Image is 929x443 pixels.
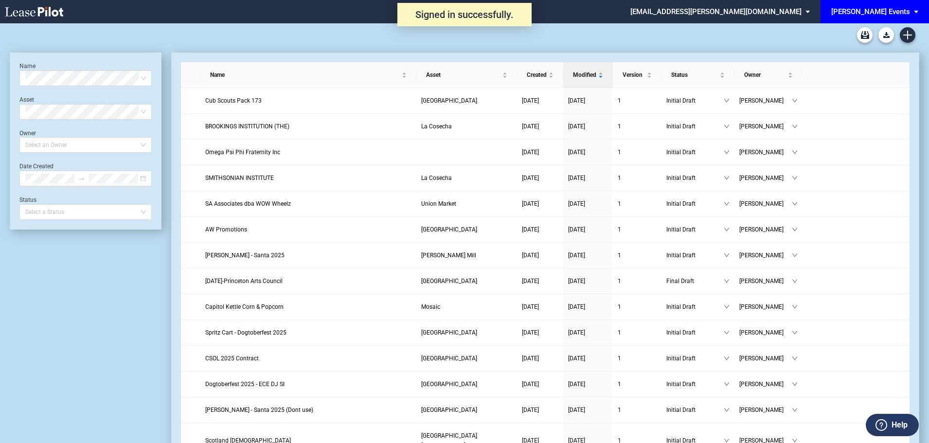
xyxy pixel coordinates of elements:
span: 1 [618,149,621,156]
span: down [724,149,730,155]
a: 1 [618,302,657,312]
span: [DATE] [568,329,585,336]
span: 1 [618,381,621,388]
span: Princeton Shopping Center [421,278,477,284]
a: SA Associates dba WOW Wheelz [205,199,411,209]
span: [PERSON_NAME] [739,199,792,209]
a: [DATE] [522,302,558,312]
a: [DATE] [522,354,558,363]
span: [PERSON_NAME] [739,96,792,106]
span: SMITHSONIAN INSTITUTE [205,175,274,181]
a: [DATE] [568,173,608,183]
a: [PERSON_NAME] - Santa 2025 (Dont use) [205,405,411,415]
a: 1 [618,199,657,209]
span: Edwin McCora - Santa 2025 (Dont use) [205,407,313,413]
a: [DATE] [522,379,558,389]
span: 1 [618,200,621,207]
span: Initial Draft [666,147,724,157]
th: Created [517,62,563,88]
a: Mosaic [421,302,512,312]
span: Version [623,70,645,80]
a: [DATE] [522,405,558,415]
a: 1 [618,147,657,157]
a: [GEOGRAPHIC_DATA] [421,405,512,415]
span: [DATE] [522,355,539,362]
a: [GEOGRAPHIC_DATA] [421,354,512,363]
span: down [792,98,798,104]
span: 1 [618,226,621,233]
span: Initial Draft [666,122,724,131]
span: [PERSON_NAME] [739,302,792,312]
a: [GEOGRAPHIC_DATA] [421,328,512,337]
span: Asset [426,70,500,80]
span: SA Associates dba WOW Wheelz [205,200,291,207]
div: Signed in successfully. [397,3,532,26]
a: [PERSON_NAME] Mill [421,250,512,260]
a: [DATE] [522,173,558,183]
a: [DATE] [568,302,608,312]
span: Final Draft [666,276,724,286]
span: Atherton Mill [421,252,476,259]
th: Status [661,62,734,88]
a: [GEOGRAPHIC_DATA] [421,225,512,234]
span: down [792,304,798,310]
a: AW Promotions [205,225,411,234]
span: Dogtoberfest 2025 - ECE DJ SI [205,381,285,388]
span: 1 [618,329,621,336]
span: Modified [573,70,596,80]
a: 1 [618,354,657,363]
a: 1 [618,276,657,286]
span: [DATE] [522,200,539,207]
a: [DATE] [568,96,608,106]
a: [DATE] [568,328,608,337]
span: [DATE] [568,355,585,362]
a: [DATE] [568,122,608,131]
span: [DATE] [522,97,539,104]
span: 1 [618,278,621,284]
th: Modified [563,62,613,88]
span: 1 [618,97,621,104]
span: Edwin McCora - Santa 2025 [205,252,285,259]
span: Union Market [421,200,456,207]
span: [PERSON_NAME] [739,122,792,131]
a: Omega Psi Phi Fraternity Inc [205,147,411,157]
span: Freshfields Village [421,355,477,362]
span: [PERSON_NAME] [739,173,792,183]
span: Initial Draft [666,173,724,183]
span: 1 [618,175,621,181]
a: Capitol Kettle Corn & Popcorn [205,302,411,312]
a: 1 [618,122,657,131]
a: [DATE] [568,199,608,209]
span: Spritz Cart - Dogtoberfest 2025 [205,329,286,336]
span: down [792,227,798,232]
span: [PERSON_NAME] [739,276,792,286]
span: [DATE] [568,123,585,130]
th: Asset [416,62,517,88]
span: down [792,201,798,207]
span: 1 [618,123,621,130]
span: [DATE] [522,252,539,259]
th: Version [613,62,661,88]
span: down [724,124,730,129]
span: Freshfields Village [421,407,477,413]
span: [DATE] [522,381,539,388]
a: La Cosecha [421,122,512,131]
span: Day of the Dead-Princeton Arts Council [205,278,283,284]
span: down [724,330,730,336]
span: down [724,381,730,387]
a: 1 [618,328,657,337]
a: Spritz Cart - Dogtoberfest 2025 [205,328,411,337]
span: [DATE] [522,329,539,336]
span: [DATE] [568,200,585,207]
div: [PERSON_NAME] Events [831,7,910,16]
span: 1 [618,252,621,259]
span: Status [671,70,718,80]
span: [DATE] [522,407,539,413]
span: [DATE] [568,303,585,310]
a: [DATE] [522,147,558,157]
span: down [792,381,798,387]
a: [DATE] [522,250,558,260]
span: [DATE] [568,407,585,413]
span: Downtown Palm Beach Gardens [421,97,477,104]
a: SMITHSONIAN INSTITUTE [205,173,411,183]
